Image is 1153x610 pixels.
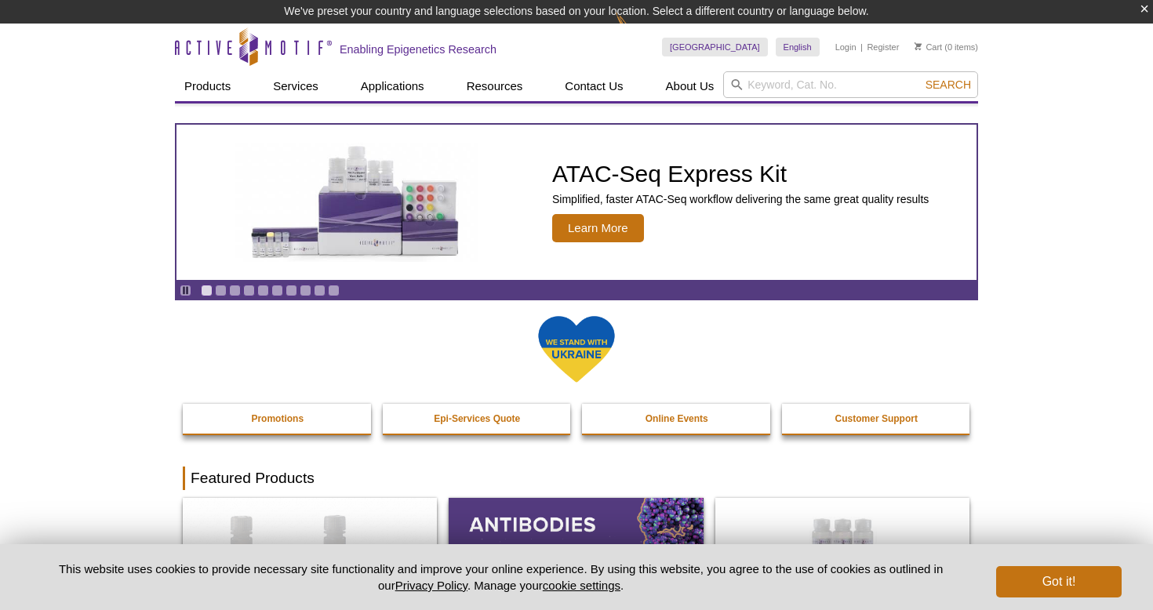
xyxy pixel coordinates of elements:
[31,561,970,594] p: This website uses cookies to provide necessary site functionality and improve your online experie...
[243,285,255,296] a: Go to slide 4
[176,125,977,280] a: ATAC-Seq Express Kit ATAC-Seq Express Kit Simplified, faster ATAC-Seq workflow delivering the sam...
[860,38,863,56] li: |
[383,404,573,434] a: Epi-Services Quote
[552,162,929,186] h2: ATAC-Seq Express Kit
[723,71,978,98] input: Keyword, Cat. No.
[300,285,311,296] a: Go to slide 8
[457,71,533,101] a: Resources
[340,42,496,56] h2: Enabling Epigenetics Research
[201,285,213,296] a: Go to slide 1
[434,413,520,424] strong: Epi-Services Quote
[555,71,632,101] a: Contact Us
[867,42,899,53] a: Register
[926,78,971,91] span: Search
[657,71,724,101] a: About Us
[616,12,657,49] img: Change Here
[215,285,227,296] a: Go to slide 2
[271,285,283,296] a: Go to slide 6
[921,78,976,92] button: Search
[543,579,620,592] button: cookie settings
[582,404,772,434] a: Online Events
[180,285,191,296] a: Toggle autoplay
[183,467,970,490] h2: Featured Products
[176,125,977,280] article: ATAC-Seq Express Kit
[835,413,918,424] strong: Customer Support
[552,192,929,206] p: Simplified, faster ATAC-Seq workflow delivering the same great quality results
[662,38,768,56] a: [GEOGRAPHIC_DATA]
[227,143,486,262] img: ATAC-Seq Express Kit
[537,314,616,384] img: We Stand With Ukraine
[175,71,240,101] a: Products
[264,71,328,101] a: Services
[835,42,857,53] a: Login
[251,413,304,424] strong: Promotions
[996,566,1122,597] button: Got it!
[915,42,922,50] img: Your Cart
[257,285,269,296] a: Go to slide 5
[328,285,340,296] a: Go to slide 10
[395,579,467,592] a: Privacy Policy
[229,285,241,296] a: Go to slide 3
[915,38,978,56] li: (0 items)
[314,285,326,296] a: Go to slide 9
[552,214,644,242] span: Learn More
[183,404,373,434] a: Promotions
[351,71,434,101] a: Applications
[286,285,297,296] a: Go to slide 7
[915,42,942,53] a: Cart
[782,404,972,434] a: Customer Support
[776,38,820,56] a: English
[646,413,708,424] strong: Online Events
